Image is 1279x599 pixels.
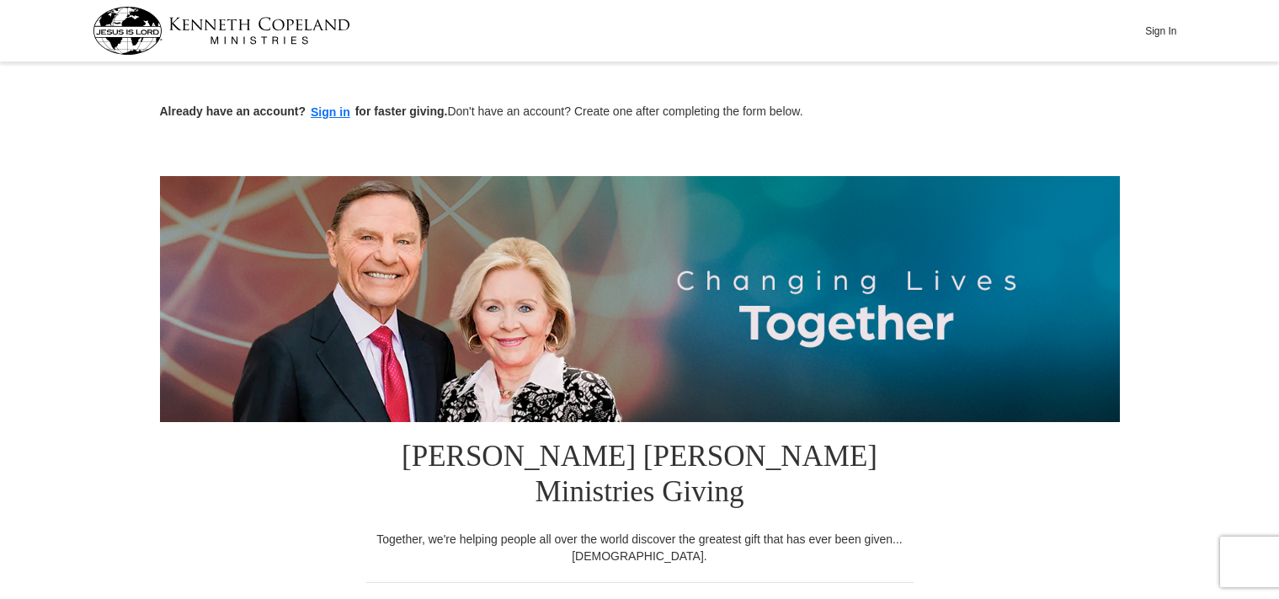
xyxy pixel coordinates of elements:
[366,531,914,564] div: Together, we're helping people all over the world discover the greatest gift that has ever been g...
[93,7,350,55] img: kcm-header-logo.svg
[306,103,355,122] button: Sign in
[160,104,448,118] strong: Already have an account? for faster giving.
[160,103,1120,122] p: Don't have an account? Create one after completing the form below.
[1136,18,1186,44] button: Sign In
[366,422,914,531] h1: [PERSON_NAME] [PERSON_NAME] Ministries Giving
